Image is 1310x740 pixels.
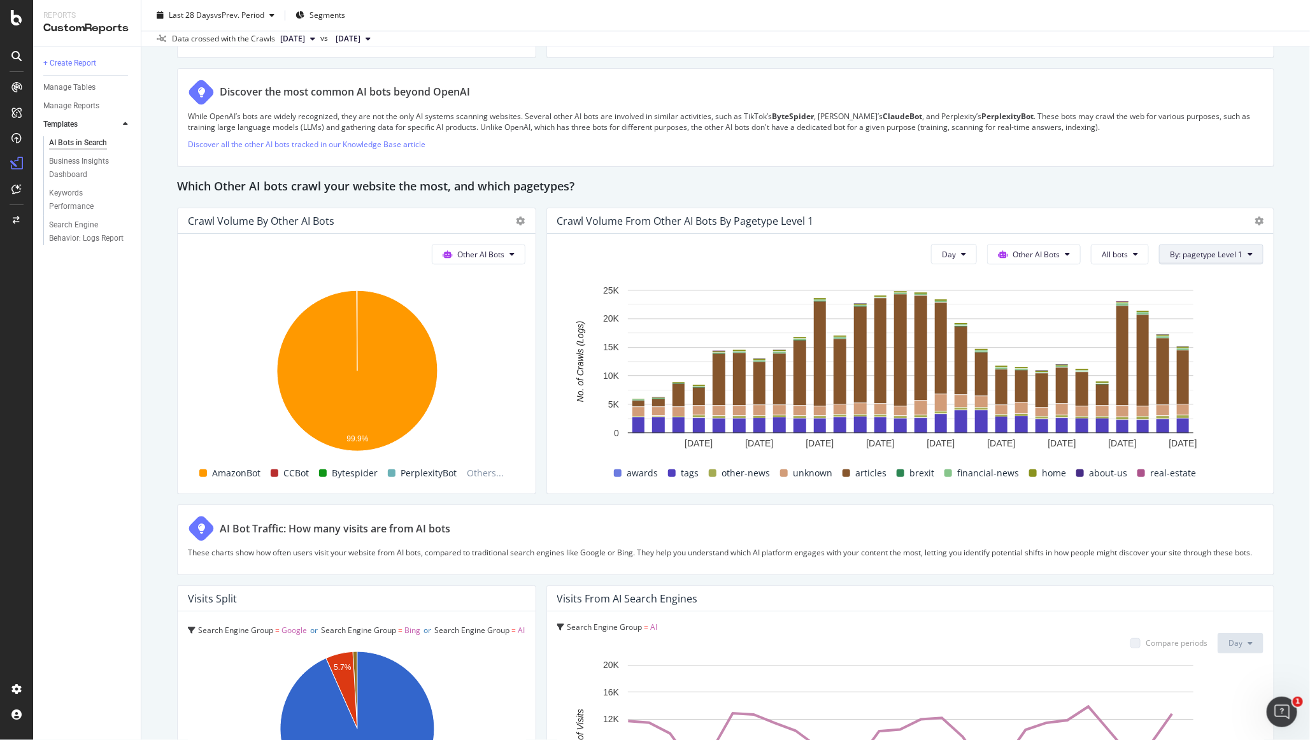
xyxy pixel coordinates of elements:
span: Bing [404,625,420,636]
span: real-estate [1150,466,1196,481]
a: Manage Reports [43,99,132,113]
div: Discover the most common AI bots beyond OpenAIWhile OpenAI’s bots are widely recognized, they are... [177,68,1274,167]
text: 0 [614,428,619,438]
text: 12K [603,714,620,724]
h2: Which Other AI bots crawl your website the most, and which pagetypes? [177,177,574,197]
text: 5K [608,399,620,409]
button: [DATE] [331,31,376,46]
div: Visits Split [188,592,237,605]
span: awards [627,466,658,481]
span: 1 [1293,697,1303,707]
span: = [398,625,402,636]
a: Keywords Performance [49,187,132,213]
div: AI Bot Traffic: How many visits are from AI bots [220,522,450,536]
text: [DATE] [927,438,955,448]
div: A chart. [188,283,526,462]
span: = [511,625,516,636]
div: Manage Tables [43,81,96,94]
div: Manage Reports [43,99,99,113]
text: [DATE] [1108,438,1136,448]
span: AmazonBot [212,466,260,481]
p: While OpenAI’s bots are widely recognized, they are not the only AI systems scanning websites. Se... [188,111,1264,132]
text: [DATE] [987,438,1015,448]
button: All bots [1091,244,1149,264]
span: articles [855,466,886,481]
span: brexit [909,466,934,481]
span: or [310,625,318,636]
span: Other AI Bots [457,249,504,260]
span: All bots [1102,249,1128,260]
button: Other AI Bots [432,244,525,264]
span: other-news [722,466,770,481]
div: Search Engine Behavior: Logs Report [49,218,124,245]
text: 99.9% [346,434,368,443]
text: [DATE] [1169,438,1197,448]
button: Last 28 DaysvsPrev. Period [152,5,280,25]
div: Keywords Performance [49,187,120,213]
span: = [275,625,280,636]
text: 15K [603,342,620,352]
button: [DATE] [275,31,320,46]
svg: A chart. [557,283,1264,462]
div: CustomReports [43,21,131,36]
text: 20K [603,314,620,324]
text: [DATE] [866,438,894,448]
span: vs Prev. Period [214,10,264,20]
p: These charts show how often users visit your website from AI bots, compared to traditional search... [188,547,1264,558]
span: = [644,622,649,632]
text: [DATE] [1048,438,1076,448]
a: Templates [43,118,119,131]
span: Last 28 Days [169,10,214,20]
span: Search Engine Group [321,625,396,636]
div: Crawl Volume by Other AI Bots [188,215,334,227]
a: Manage Tables [43,81,132,94]
strong: ClaudeBot [883,111,922,122]
span: PerplexityBot [401,466,457,481]
span: Bytespider [332,466,378,481]
div: + Create Report [43,57,96,70]
a: Discover all the other AI bots tracked in our Knowledge Base article [188,139,425,150]
div: Crawl Volume from Other AI Bots by pagetype Level 1 [557,215,814,227]
a: Search Engine Behavior: Logs Report [49,218,132,245]
button: Other AI Bots [987,244,1081,264]
div: AI Bot Traffic: How many visits are from AI botsThese charts show how often users visit your webs... [177,504,1274,575]
div: Business Insights Dashboard [49,155,122,181]
span: AI [518,625,525,636]
text: [DATE] [685,438,713,448]
button: Day [931,244,977,264]
span: Search Engine Group [434,625,509,636]
text: 25K [603,285,620,295]
span: AI [651,622,658,632]
text: [DATE] [806,438,834,448]
button: By: pagetype Level 1 [1159,244,1264,264]
text: No. of Crawls (Logs) [575,321,585,402]
div: Compare periods [1146,637,1207,648]
strong: ByteSpider [772,111,814,122]
span: Others... [462,466,509,481]
div: Templates [43,118,78,131]
button: Day [1218,633,1264,653]
iframe: Intercom live chat [1267,697,1297,727]
span: By: pagetype Level 1 [1170,249,1242,260]
div: Crawl Volume from Other AI Bots by pagetype Level 1DayOther AI BotsAll botsBy: pagetype Level 1A ... [546,208,1274,494]
div: Data crossed with the Crawls [172,33,275,45]
span: Day [1228,637,1242,648]
span: Search Engine Group [198,625,273,636]
button: Segments [290,5,350,25]
div: Discover the most common AI bots beyond OpenAI [220,85,470,99]
span: Segments [310,10,345,20]
text: 16K [603,687,620,697]
div: Reports [43,10,131,21]
text: 20K [603,660,620,670]
text: [DATE] [745,438,773,448]
div: Visits from AI Search Engines [557,592,698,605]
span: Other AI Bots [1013,249,1060,260]
a: + Create Report [43,57,132,70]
strong: PerplexityBot [981,111,1034,122]
span: 2025 Aug. 8th [280,33,305,45]
span: home [1042,466,1066,481]
text: 5.7% [334,663,352,672]
span: CCBot [283,466,309,481]
span: Search Engine Group [567,622,643,632]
